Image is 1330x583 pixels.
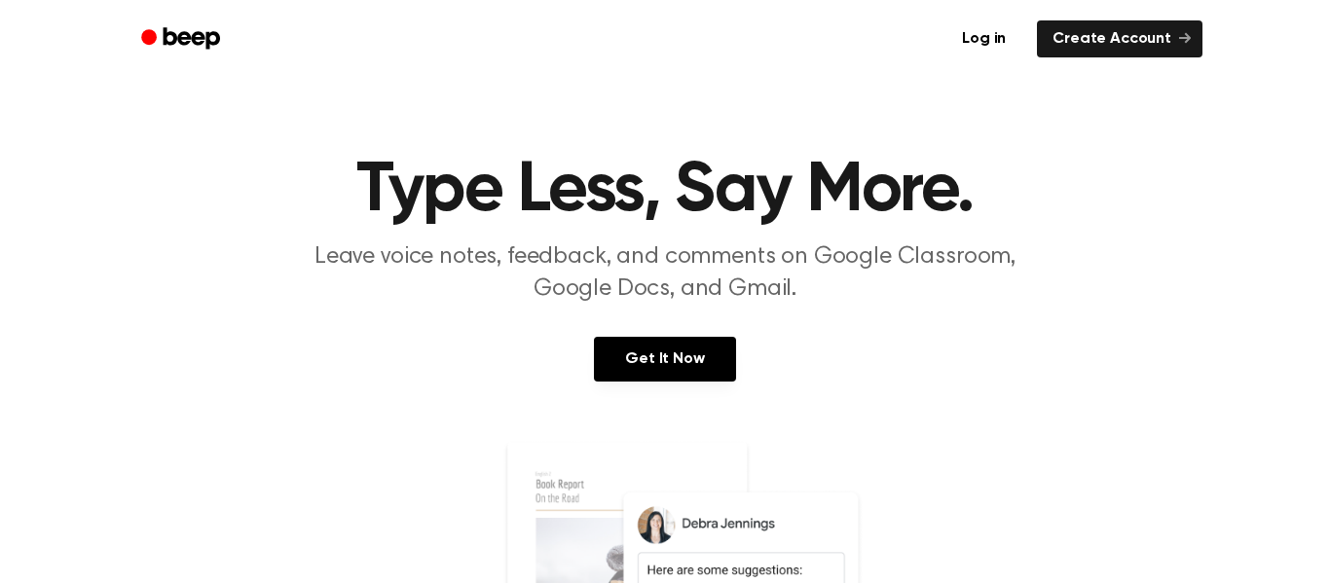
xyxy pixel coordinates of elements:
a: Beep [128,20,238,58]
a: Log in [942,17,1025,61]
p: Leave voice notes, feedback, and comments on Google Classroom, Google Docs, and Gmail. [291,241,1039,306]
a: Create Account [1037,20,1202,57]
h1: Type Less, Say More. [166,156,1164,226]
a: Get It Now [594,337,735,382]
